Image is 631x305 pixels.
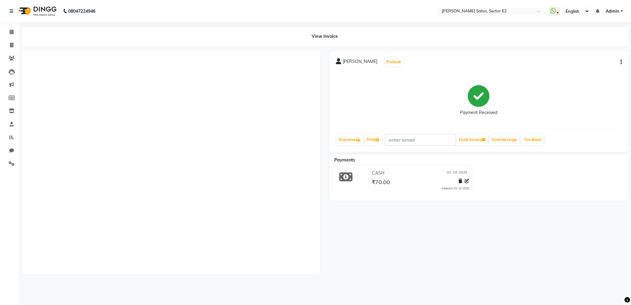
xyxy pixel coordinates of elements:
[522,135,544,145] a: Feedback
[372,179,390,187] span: ₹70.00
[489,135,519,145] button: Send Message
[372,170,384,176] span: CASH
[22,27,628,46] div: View Invoice
[385,134,456,146] input: enter email
[68,2,95,20] b: 08047224946
[336,135,363,145] a: Download
[606,8,619,15] span: Admin
[460,109,497,116] div: Payment Received
[334,157,355,163] span: Payments
[441,186,469,191] div: Added on 01-10-2025
[16,2,58,20] img: logo
[385,58,403,66] button: Prebook
[456,135,488,145] button: Email Invoice
[364,135,382,145] a: Print
[343,58,377,67] span: [PERSON_NAME]
[447,170,467,176] span: 01-10-2025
